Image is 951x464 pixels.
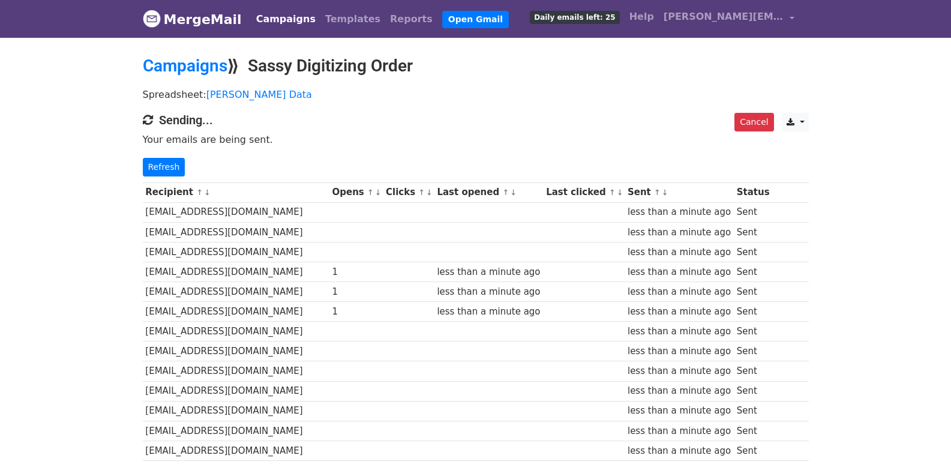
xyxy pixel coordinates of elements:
[418,188,425,197] a: ↑
[143,342,329,361] td: [EMAIL_ADDRESS][DOMAIN_NAME]
[143,322,329,342] td: [EMAIL_ADDRESS][DOMAIN_NAME]
[734,322,772,342] td: Sent
[628,226,731,240] div: less than a minute ago
[734,242,772,262] td: Sent
[628,404,731,418] div: less than a minute ago
[628,305,731,319] div: less than a minute ago
[375,188,382,197] a: ↓
[625,182,734,202] th: Sent
[437,285,540,299] div: less than a minute ago
[143,113,809,127] h4: Sending...
[143,56,809,76] h2: ⟫ Sassy Digitizing Order
[734,202,772,222] td: Sent
[662,188,668,197] a: ↓
[734,441,772,460] td: Sent
[143,262,329,282] td: [EMAIL_ADDRESS][DOMAIN_NAME]
[617,188,623,197] a: ↓
[143,88,809,101] p: Spreadsheet:
[734,222,772,242] td: Sent
[628,325,731,339] div: less than a minute ago
[543,182,625,202] th: Last clicked
[143,242,329,262] td: [EMAIL_ADDRESS][DOMAIN_NAME]
[609,188,616,197] a: ↑
[143,401,329,421] td: [EMAIL_ADDRESS][DOMAIN_NAME]
[332,285,380,299] div: 1
[734,113,773,131] a: Cancel
[628,424,731,438] div: less than a minute ago
[143,441,329,460] td: [EMAIL_ADDRESS][DOMAIN_NAME]
[367,188,374,197] a: ↑
[143,421,329,441] td: [EMAIL_ADDRESS][DOMAIN_NAME]
[628,265,731,279] div: less than a minute ago
[734,262,772,282] td: Sent
[628,345,731,358] div: less than a minute ago
[734,421,772,441] td: Sent
[659,5,799,33] a: [PERSON_NAME][EMAIL_ADDRESS][DOMAIN_NAME]
[143,282,329,302] td: [EMAIL_ADDRESS][DOMAIN_NAME]
[734,401,772,421] td: Sent
[664,10,784,24] span: [PERSON_NAME][EMAIL_ADDRESS][DOMAIN_NAME]
[434,182,544,202] th: Last opened
[332,305,380,319] div: 1
[654,188,661,197] a: ↑
[734,302,772,322] td: Sent
[530,11,619,24] span: Daily emails left: 25
[437,265,540,279] div: less than a minute ago
[383,182,434,202] th: Clicks
[143,222,329,242] td: [EMAIL_ADDRESS][DOMAIN_NAME]
[204,188,211,197] a: ↓
[143,158,185,176] a: Refresh
[329,182,383,202] th: Opens
[437,305,540,319] div: less than a minute ago
[734,182,772,202] th: Status
[143,10,161,28] img: MergeMail logo
[143,361,329,381] td: [EMAIL_ADDRESS][DOMAIN_NAME]
[143,7,242,32] a: MergeMail
[628,246,731,259] div: less than a minute ago
[196,188,203,197] a: ↑
[628,444,731,458] div: less than a minute ago
[628,364,731,378] div: less than a minute ago
[206,89,312,100] a: [PERSON_NAME] Data
[143,202,329,222] td: [EMAIL_ADDRESS][DOMAIN_NAME]
[628,384,731,398] div: less than a minute ago
[442,11,509,28] a: Open Gmail
[628,285,731,299] div: less than a minute ago
[525,5,624,29] a: Daily emails left: 25
[628,205,731,219] div: less than a minute ago
[510,188,517,197] a: ↓
[426,188,433,197] a: ↓
[332,265,380,279] div: 1
[143,302,329,322] td: [EMAIL_ADDRESS][DOMAIN_NAME]
[143,182,329,202] th: Recipient
[734,342,772,361] td: Sent
[734,361,772,381] td: Sent
[143,133,809,146] p: Your emails are being sent.
[734,381,772,401] td: Sent
[385,7,437,31] a: Reports
[251,7,320,31] a: Campaigns
[502,188,509,197] a: ↑
[143,381,329,401] td: [EMAIL_ADDRESS][DOMAIN_NAME]
[734,282,772,302] td: Sent
[625,5,659,29] a: Help
[320,7,385,31] a: Templates
[143,56,227,76] a: Campaigns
